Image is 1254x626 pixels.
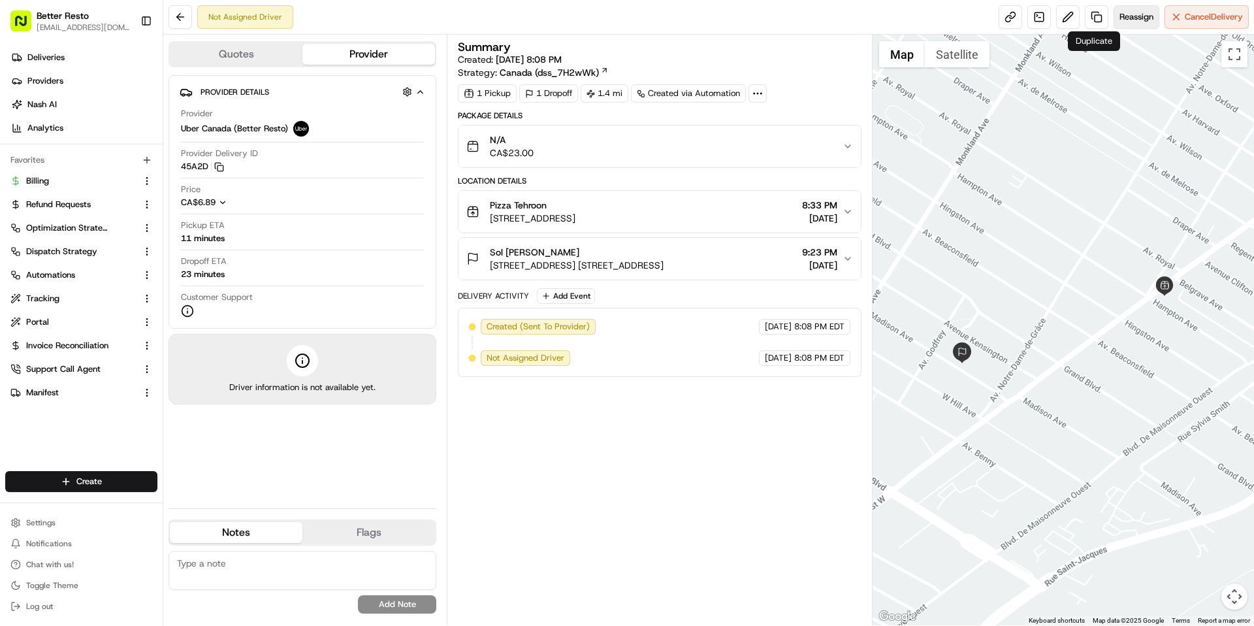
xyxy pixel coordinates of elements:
[105,287,215,310] a: 💻API Documentation
[1029,616,1085,625] button: Keyboard shortcuts
[458,84,517,103] div: 1 Pickup
[10,199,137,210] a: Refund Requests
[50,238,77,248] span: [DATE]
[802,212,837,225] span: [DATE]
[181,184,201,195] span: Price
[490,246,579,259] span: Sol [PERSON_NAME]
[5,118,163,139] a: Analytics
[26,363,101,375] span: Support Call Agent
[302,44,435,65] button: Provider
[10,222,137,234] a: Optimization Strategy
[76,476,102,487] span: Create
[490,199,547,212] span: Pizza Tehroon
[26,199,91,210] span: Refund Requests
[5,576,157,595] button: Toggle Theme
[10,293,137,305] a: Tracking
[5,94,163,115] a: Nash AI
[5,471,157,492] button: Create
[8,287,105,310] a: 📗Knowledge Base
[631,84,746,103] a: Created via Automation
[27,75,63,87] span: Providers
[5,312,157,333] button: Portal
[10,175,137,187] a: Billing
[302,522,435,543] button: Flags
[5,218,157,239] button: Optimization Strategy
[181,269,225,280] div: 23 minutes
[202,167,238,183] button: See all
[794,352,844,364] span: 8:08 PM EDT
[802,246,837,259] span: 9:23 PM
[181,197,216,208] span: CA$6.89
[59,125,214,138] div: Start new chat
[1198,617,1250,624] a: Report a map error
[27,52,65,63] span: Deliveries
[458,176,861,186] div: Location Details
[1093,617,1164,624] span: Map data ©2025 Google
[879,41,925,67] button: Show street map
[26,559,74,570] span: Chat with us!
[5,71,163,91] a: Providers
[794,321,844,333] span: 8:08 PM EDT
[765,352,792,364] span: [DATE]
[458,125,860,167] button: N/ACA$23.00
[925,41,989,67] button: Show satellite imagery
[43,238,48,248] span: •
[98,203,103,213] span: •
[26,246,97,257] span: Dispatch Strategy
[1119,11,1153,23] span: Reassign
[1185,11,1243,23] span: Cancel Delivery
[5,382,157,403] button: Manifest
[26,518,56,528] span: Settings
[5,288,157,309] button: Tracking
[1221,584,1247,610] button: Map camera controls
[1221,41,1247,67] button: Toggle fullscreen view
[27,122,63,134] span: Analytics
[26,175,49,187] span: Billing
[26,538,72,549] span: Notifications
[26,580,78,591] span: Toggle Theme
[26,269,75,281] span: Automations
[500,66,609,79] a: Canada (dss_7H2wWk)
[1172,617,1190,624] a: Terms
[458,66,609,79] div: Strategy:
[26,222,108,234] span: Optimization Strategy
[130,324,158,334] span: Pylon
[26,293,59,305] span: Tracking
[110,293,121,304] div: 💻
[1114,5,1159,29] button: Reassign
[5,171,157,191] button: Billing
[181,220,225,231] span: Pickup ETA
[5,535,157,553] button: Notifications
[59,138,180,148] div: We're available if you need us!
[181,255,227,267] span: Dropoff ETA
[876,608,919,625] a: Open this area in Google Maps (opens a new window)
[13,190,34,211] img: Regen Pajulas
[26,387,59,399] span: Manifest
[170,44,302,65] button: Quotes
[26,316,49,328] span: Portal
[13,293,24,304] div: 📗
[201,87,269,97] span: Provider Details
[458,110,861,121] div: Package Details
[876,608,919,625] img: Google
[26,203,37,214] img: 1736555255976-a54dd68f-1ca7-489b-9aae-adbdc363a1c4
[181,161,224,173] button: 45A2D
[490,212,575,225] span: [STREET_ADDRESS]
[490,259,664,272] span: [STREET_ADDRESS] [STREET_ADDRESS]
[5,265,157,286] button: Automations
[1165,5,1249,29] button: CancelDelivery
[13,170,84,180] div: Past conversations
[519,84,578,103] div: 1 Dropoff
[181,123,288,135] span: Uber Canada (Better Resto)
[10,340,137,352] a: Invoice Reconciliation
[37,22,130,33] span: [EMAIL_ADDRESS][DOMAIN_NAME]
[10,316,137,328] a: Portal
[181,291,253,303] span: Customer Support
[5,335,157,356] button: Invoice Reconciliation
[500,66,599,79] span: Canada (dss_7H2wWk)
[10,246,137,257] a: Dispatch Strategy
[222,129,238,144] button: Start new chat
[26,601,53,612] span: Log out
[26,340,108,352] span: Invoice Reconciliation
